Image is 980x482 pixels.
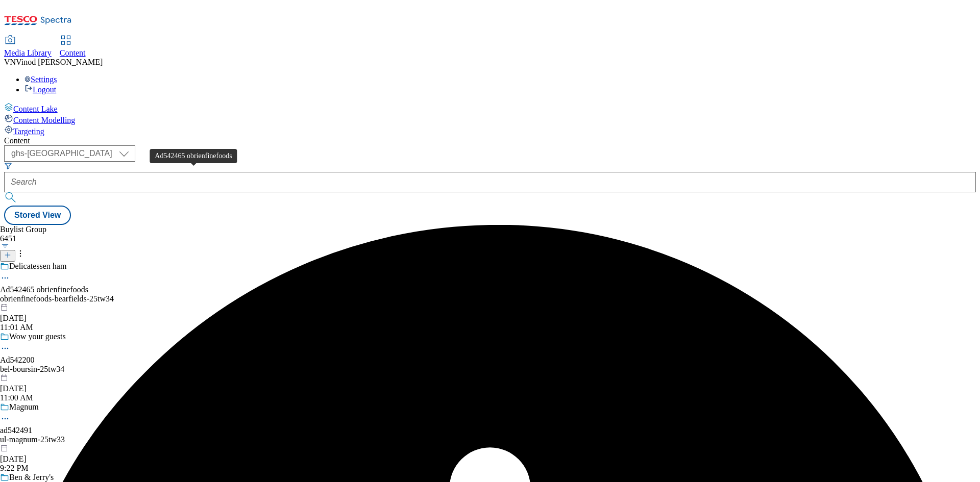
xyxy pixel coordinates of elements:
[13,127,44,136] span: Targeting
[4,103,976,114] a: Content Lake
[24,85,56,94] a: Logout
[4,125,976,136] a: Targeting
[4,36,52,58] a: Media Library
[4,172,976,192] input: Search
[60,36,86,58] a: Content
[4,114,976,125] a: Content Modelling
[9,402,39,412] div: Magnum
[4,136,976,145] div: Content
[4,206,71,225] button: Stored View
[4,58,16,66] span: VN
[16,58,103,66] span: Vinod [PERSON_NAME]
[60,48,86,57] span: Content
[9,332,66,341] div: Wow your guests
[4,48,52,57] span: Media Library
[13,105,58,113] span: Content Lake
[9,262,66,271] div: Delicatessen ham
[4,162,12,170] svg: Search Filters
[13,116,75,124] span: Content Modelling
[9,473,54,482] div: Ben & Jerry's
[24,75,57,84] a: Settings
